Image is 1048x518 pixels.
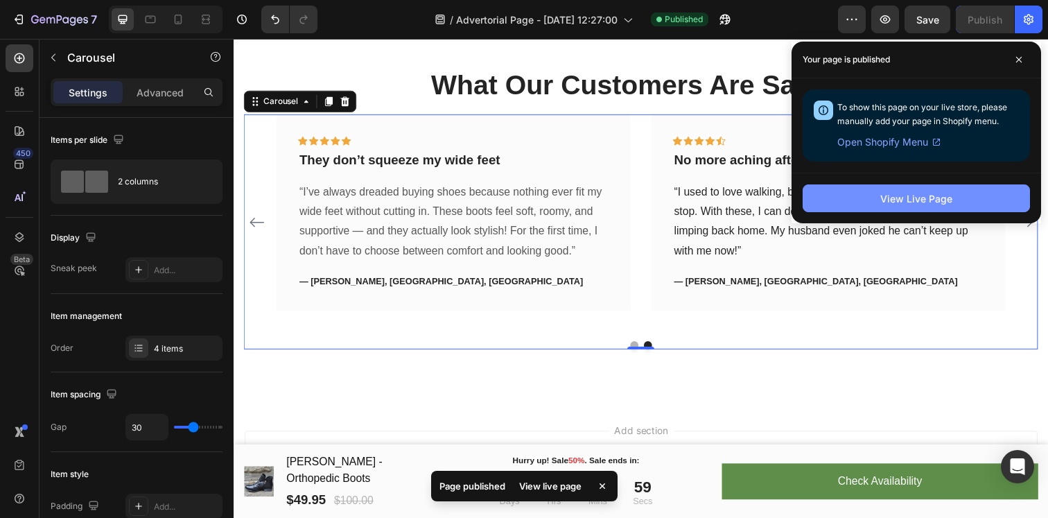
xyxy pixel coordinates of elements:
[118,166,202,198] div: 2 columns
[405,309,413,317] button: Dot
[358,426,414,435] span: . Sale ends in:
[837,134,928,150] span: Open Shopify Menu
[916,14,939,26] span: Save
[408,448,428,469] div: 59
[234,39,1048,518] iframe: Design area
[351,426,358,435] span: %
[383,392,449,407] span: Add section
[51,229,99,248] div: Display
[67,49,185,66] p: Carousel
[12,176,35,198] button: Carousel Back Arrow
[665,13,703,26] span: Published
[154,264,219,277] div: Add...
[13,148,33,159] div: 450
[67,241,382,254] p: — [PERSON_NAME], [GEOGRAPHIC_DATA], [GEOGRAPHIC_DATA]
[51,342,73,354] div: Order
[905,6,950,33] button: Save
[51,131,127,150] div: Items per slide
[880,191,952,206] div: View Live Page
[6,6,103,33] button: 7
[154,343,219,355] div: 4 items
[408,465,428,479] p: Secs
[362,448,381,469] div: 42
[498,433,821,470] button: Check Availability
[10,254,33,265] div: Beta
[1001,450,1034,483] div: Open Intercom Messenger
[51,262,97,275] div: Sneak peek
[28,58,69,70] div: Carousel
[12,28,820,64] p: What Our Customers Are Saying
[318,448,336,469] div: 22
[126,415,168,440] input: Auto
[439,479,505,493] p: Page published
[511,476,590,496] div: View live page
[968,12,1002,27] div: Publish
[797,176,819,198] button: Carousel Next Arrow
[271,448,292,469] div: 00
[52,461,95,481] div: $49.95
[137,85,184,100] p: Advanced
[617,442,703,462] div: Check Availability
[837,102,1007,126] span: To show this page on your live store, please manually add your page in Shopify menu.
[803,53,890,67] p: Your page is published
[450,116,765,133] p: No more aching after a long walk
[67,146,382,226] p: “I’ve always dreaded buying shoes because nothing ever fit my wide feet without cutting in. These...
[419,309,427,317] button: Dot
[450,12,453,27] span: /
[450,146,765,226] p: “I used to love walking, but my heel pain got so bad I had to stop. With these, I can do my morni...
[803,184,1030,212] button: View Live Page
[101,462,144,481] div: $100.00
[346,426,351,435] span: 0
[51,421,67,433] div: Gap
[51,386,120,404] div: Item spacing
[456,12,618,27] span: Advertorial Page - [DATE] 12:27:00
[450,241,765,254] p: — [PERSON_NAME], [GEOGRAPHIC_DATA], [GEOGRAPHIC_DATA]
[67,116,272,131] strong: They don’t squeeze my wide feet
[91,11,97,28] p: 7
[271,465,292,479] p: Days
[318,465,336,479] p: Hrs
[51,310,122,322] div: Item management
[285,426,342,435] span: Hurry up! Sale
[342,426,347,435] span: 5
[51,468,89,481] div: Item style
[362,465,381,479] p: Mins
[261,6,317,33] div: Undo/Redo
[956,6,1014,33] button: Publish
[51,497,102,516] div: Padding
[69,85,107,100] p: Settings
[154,501,219,513] div: Add...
